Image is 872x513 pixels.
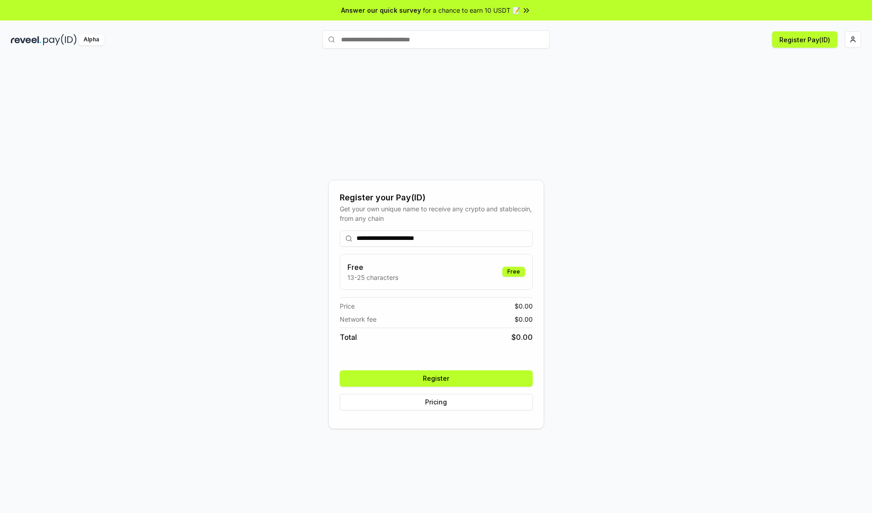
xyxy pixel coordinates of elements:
[347,273,398,282] p: 13-25 characters
[43,34,77,45] img: pay_id
[347,262,398,273] h3: Free
[423,5,520,15] span: for a chance to earn 10 USDT 📝
[79,34,104,45] div: Alpha
[11,34,41,45] img: reveel_dark
[340,204,533,223] div: Get your own unique name to receive any crypto and stablecoin, from any chain
[340,370,533,387] button: Register
[340,191,533,204] div: Register your Pay(ID)
[340,394,533,410] button: Pricing
[341,5,421,15] span: Answer our quick survey
[515,314,533,324] span: $ 0.00
[340,332,357,343] span: Total
[502,267,525,277] div: Free
[340,314,377,324] span: Network fee
[772,31,837,48] button: Register Pay(ID)
[511,332,533,343] span: $ 0.00
[340,301,355,311] span: Price
[515,301,533,311] span: $ 0.00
